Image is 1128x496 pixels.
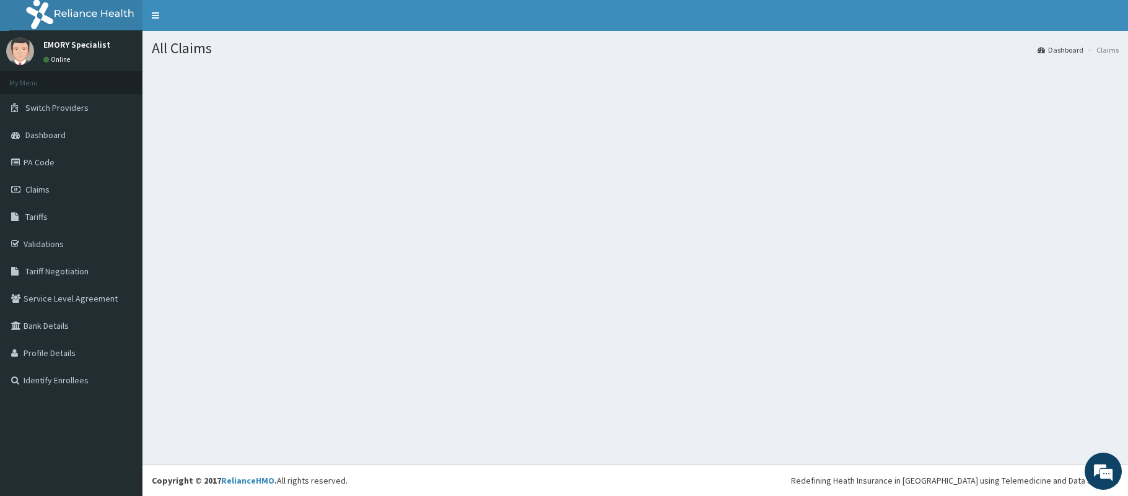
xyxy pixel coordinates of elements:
p: EMORY Specialist [43,40,110,49]
span: Dashboard [25,129,66,141]
span: Claims [25,184,50,195]
span: Tariff Negotiation [25,266,89,277]
a: RelianceHMO [221,475,274,486]
footer: All rights reserved. [142,464,1128,496]
li: Claims [1085,45,1119,55]
img: User Image [6,37,34,65]
span: Switch Providers [25,102,89,113]
div: Redefining Heath Insurance in [GEOGRAPHIC_DATA] using Telemedicine and Data Science! [791,474,1119,487]
h1: All Claims [152,40,1119,56]
a: Online [43,55,73,64]
a: Dashboard [1038,45,1083,55]
strong: Copyright © 2017 . [152,475,277,486]
span: Tariffs [25,211,48,222]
